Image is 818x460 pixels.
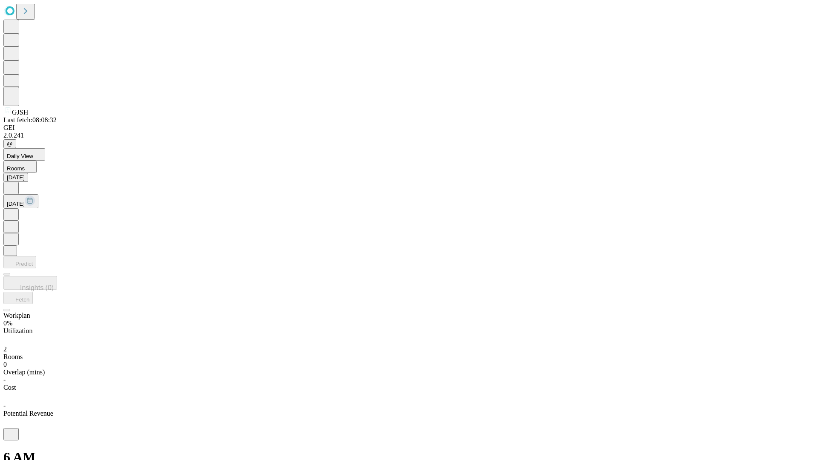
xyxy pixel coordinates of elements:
span: Insights (0) [20,284,54,291]
button: Fetch [3,292,33,304]
span: 0 [3,361,7,368]
span: - [3,376,6,383]
button: Daily View [3,148,45,161]
button: [DATE] [3,173,28,182]
span: Daily View [7,153,33,159]
span: 2 [3,345,7,353]
button: [DATE] [3,194,38,208]
span: Rooms [3,353,23,360]
span: 0% [3,319,12,327]
span: - [3,402,6,409]
span: Workplan [3,312,30,319]
button: Predict [3,256,36,268]
div: 2.0.241 [3,132,815,139]
span: Last fetch: 08:08:32 [3,116,57,124]
span: Cost [3,384,16,391]
button: @ [3,139,16,148]
button: Rooms [3,161,37,173]
span: Potential Revenue [3,410,53,417]
button: Insights (0) [3,276,57,290]
span: [DATE] [7,201,25,207]
span: Overlap (mins) [3,368,45,376]
span: @ [7,141,13,147]
span: Utilization [3,327,32,334]
span: Rooms [7,165,25,172]
span: GJSH [12,109,28,116]
div: GEI [3,124,815,132]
